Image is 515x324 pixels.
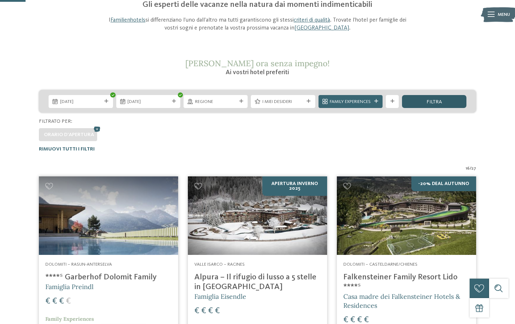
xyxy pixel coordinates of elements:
a: [GEOGRAPHIC_DATA] [294,25,349,31]
img: Cercate un hotel per famiglie? Qui troverete solo i migliori! [337,176,476,255]
p: I si differenziano l’uno dall’altro ma tutti garantiscono gli stessi . Trovate l’hotel per famigl... [104,16,412,32]
span: Rimuovi tutti i filtri [39,147,95,152]
span: € [194,307,199,315]
span: € [66,297,71,306]
h4: Falkensteiner Family Resort Lido ****ˢ [343,273,470,292]
span: € [59,297,64,306]
span: € [201,307,206,315]
span: Regione [195,99,236,105]
span: € [215,307,220,315]
span: Famiglia Preindl [45,283,94,291]
span: Family Experiences [45,316,94,322]
a: criteri di qualità [294,17,330,23]
span: I miei desideri [262,99,304,105]
img: Cercate un hotel per famiglie? Qui troverete solo i migliori! [39,176,178,255]
span: Dolomiti – Casteldarne/Chienes [343,262,417,267]
span: 16 [466,165,470,172]
h4: Alpura – Il rifugio di lusso a 5 stelle in [GEOGRAPHIC_DATA] [194,273,321,292]
span: [DATE] [60,99,101,105]
span: 27 [471,165,476,172]
span: Ai vostri hotel preferiti [226,69,289,76]
span: Orario d'apertura [44,132,94,137]
span: Gli esperti delle vacanze nella natura dai momenti indimenticabili [143,1,372,9]
span: Casa madre dei Falkensteiner Hotels & Residences [343,292,460,310]
span: Filtrato per: [39,119,72,124]
span: [DATE] [127,99,169,105]
h4: ****ˢ Garberhof Dolomit Family [45,273,172,282]
span: € [208,307,213,315]
span: € [52,297,57,306]
a: Familienhotels [110,17,145,23]
span: € [45,297,50,306]
span: filtra [426,99,442,104]
span: Famiglia Eisendle [194,292,246,301]
span: / [470,165,471,172]
span: [PERSON_NAME] ora senza impegno! [185,58,330,68]
img: Cercate un hotel per famiglie? Qui troverete solo i migliori! [188,176,327,255]
span: Dolomiti – Rasun-Anterselva [45,262,112,267]
span: Family Experiences [330,99,371,105]
span: Valle Isarco – Racines [194,262,245,267]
